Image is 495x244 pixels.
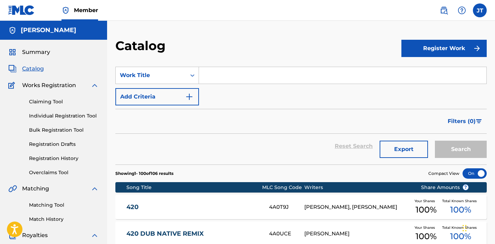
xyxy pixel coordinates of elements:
img: Matching [8,185,17,193]
a: Public Search [437,3,451,17]
span: 100 % [450,230,471,243]
a: SummarySummary [8,48,50,56]
h5: JOEL TYRIL [21,26,76,34]
img: MLC Logo [8,5,35,15]
div: Drag [463,218,467,238]
button: Export [380,141,428,158]
a: Claiming Tool [29,98,99,105]
span: 100 % [450,204,471,216]
img: expand [91,81,99,90]
a: Registration Drafts [29,141,99,148]
img: filter [476,119,482,123]
span: Summary [22,48,50,56]
span: Matching [22,185,49,193]
div: 4A0T9J [269,203,304,211]
span: Your Shares [415,198,438,204]
button: Filters (0) [444,113,487,130]
div: Help [455,3,469,17]
span: 100 % [416,204,437,216]
img: f7272a7cc735f4ea7f67.svg [473,44,481,53]
button: Add Criteria [115,88,199,105]
span: Total Known Shares [442,225,479,230]
iframe: Resource Center [476,150,495,206]
img: expand [91,231,99,240]
h2: Catalog [115,38,169,54]
span: Member [74,6,98,14]
a: 420 DUB NATIVE REMIX [126,230,260,238]
span: Your Shares [415,225,438,230]
div: [PERSON_NAME], [PERSON_NAME] [304,203,410,211]
div: Writers [304,184,410,191]
span: ? [463,185,468,190]
div: MLC Song Code [262,184,305,191]
form: Search Form [115,67,487,165]
a: Match History [29,216,99,223]
span: Catalog [22,65,44,73]
img: Summary [8,48,17,56]
span: 100 % [416,230,437,243]
a: Registration History [29,155,99,162]
img: Accounts [8,26,17,35]
span: Share Amounts [421,184,469,191]
img: search [440,6,448,15]
span: Filters ( 0 ) [448,117,476,125]
a: 420 [126,203,260,211]
span: Compact View [428,170,459,177]
img: Royalties [8,231,17,240]
div: Work Title [120,71,182,79]
a: Matching Tool [29,201,99,209]
p: Showing 1 - 100 of 106 results [115,170,173,177]
button: Register Work [401,40,487,57]
a: CatalogCatalog [8,65,44,73]
iframe: Chat Widget [460,211,495,244]
img: Top Rightsholder [61,6,70,15]
div: User Menu [473,3,487,17]
span: Works Registration [22,81,76,90]
img: 9d2ae6d4665cec9f34b9.svg [185,93,193,101]
span: Total Known Shares [442,198,479,204]
a: Individual Registration Tool [29,112,99,120]
a: Bulk Registration Tool [29,126,99,134]
div: [PERSON_NAME] [304,230,410,238]
div: 4A0UCE [269,230,304,238]
img: Catalog [8,65,17,73]
img: help [458,6,466,15]
img: expand [91,185,99,193]
div: Song Title [126,184,262,191]
a: Overclaims Tool [29,169,99,176]
img: Works Registration [8,81,17,90]
span: Royalties [22,231,48,240]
